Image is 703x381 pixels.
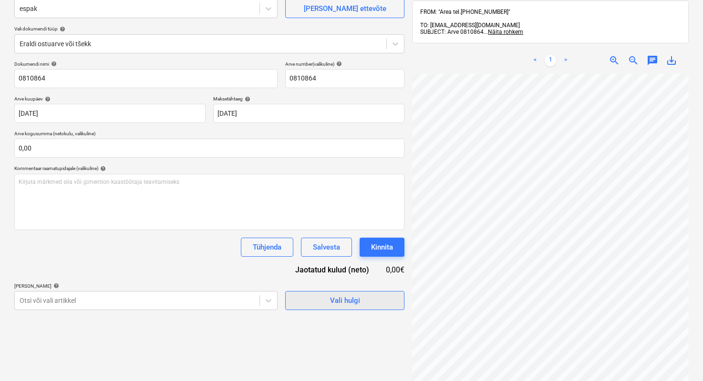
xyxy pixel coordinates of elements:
[647,55,658,66] span: chat
[14,26,404,32] div: Vali dokumendi tüüp
[384,264,404,275] div: 0,00€
[420,9,510,15] span: FROM: "Area tel.[PHONE_NUMBER]"
[213,104,404,123] input: Tähtaega pole määratud
[488,29,523,35] span: Näita rohkem
[285,69,404,88] input: Arve number
[43,96,51,102] span: help
[14,130,404,139] p: Arve kogusumma (netokulu, valikuline)
[313,241,340,253] div: Salvesta
[14,139,404,158] input: Arve kogusumma (netokulu, valikuline)
[14,61,278,67] div: Dokumendi nimi
[420,29,484,35] span: SUBJECT: Arve 0810864
[98,166,106,171] span: help
[529,55,541,66] a: Previous page
[560,55,571,66] a: Next page
[330,294,360,307] div: Vali hulgi
[628,55,639,66] span: zoom_out
[14,96,206,102] div: Arve kuupäev
[371,241,393,253] div: Kinnita
[52,283,59,289] span: help
[420,22,520,29] span: TO: [EMAIL_ADDRESS][DOMAIN_NAME]
[58,26,65,32] span: help
[14,165,404,171] div: Kommentaar raamatupidajale (valikuline)
[304,2,386,15] div: [PERSON_NAME] ettevõte
[545,55,556,66] a: Page 1 is your current page
[243,96,250,102] span: help
[360,238,404,257] button: Kinnita
[49,61,57,67] span: help
[609,55,620,66] span: zoom_in
[655,335,703,381] iframe: Chat Widget
[484,29,523,35] span: ...
[14,69,278,88] input: Dokumendi nimi
[285,291,404,310] button: Vali hulgi
[280,264,384,275] div: Jaotatud kulud (neto)
[666,55,677,66] span: save_alt
[285,61,404,67] div: Arve number (valikuline)
[301,238,352,257] button: Salvesta
[14,104,206,123] input: Arve kuupäeva pole määratud.
[241,238,293,257] button: Tühjenda
[334,61,342,67] span: help
[253,241,281,253] div: Tühjenda
[14,283,278,289] div: [PERSON_NAME]
[213,96,404,102] div: Maksetähtaeg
